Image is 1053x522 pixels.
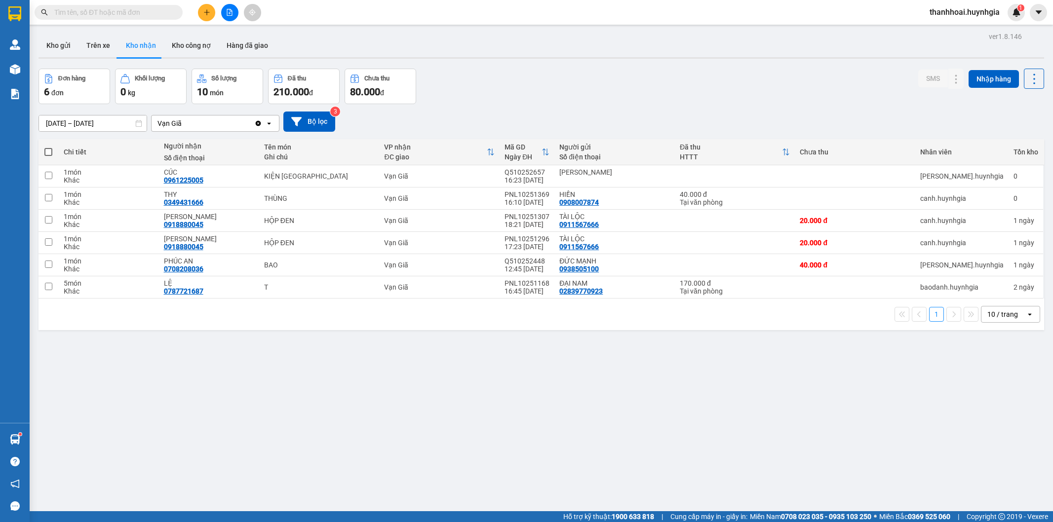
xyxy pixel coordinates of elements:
[264,217,375,224] div: HỘP ĐEN
[264,153,375,161] div: Ghi chú
[929,307,944,322] button: 1
[288,75,306,82] div: Đã thu
[244,4,261,21] button: aim
[8,6,21,21] img: logo-vxr
[559,257,670,265] div: ĐỨC MẠNH
[559,235,670,243] div: TÀI LỘC
[115,69,187,104] button: Khối lượng0kg
[384,261,495,269] div: Vạn Giã
[128,89,135,97] span: kg
[164,235,254,243] div: TẤN NGUYÊN
[505,198,549,206] div: 16:10 [DATE]
[505,243,549,251] div: 17:23 [DATE]
[680,143,782,151] div: Đã thu
[164,213,254,221] div: TẤN NGUYÊN
[680,279,790,287] div: 170.000 đ
[210,89,224,97] span: món
[164,257,254,265] div: PHÚC AN
[264,261,375,269] div: BAO
[559,279,670,287] div: ĐẠI NAM
[800,261,910,269] div: 40.000 đ
[264,194,375,202] div: THÙNG
[563,511,654,522] span: Hỗ trợ kỹ thuật:
[265,119,273,127] svg: open
[969,70,1019,88] button: Nhập hàng
[989,31,1022,42] div: ver 1.8.146
[44,86,49,98] span: 6
[800,217,910,224] div: 20.000 đ
[78,34,118,57] button: Trên xe
[254,119,262,127] svg: Clear value
[64,265,154,273] div: Khác
[781,513,871,521] strong: 0708 023 035 - 0935 103 250
[384,153,487,161] div: ĐC giao
[384,283,495,291] div: Vạn Giã
[1019,4,1022,11] span: 1
[1014,194,1038,202] div: 0
[670,511,747,522] span: Cung cấp máy in - giấy in:
[1019,261,1034,269] span: ngày
[39,69,110,104] button: Đơn hàng6đơn
[559,265,599,273] div: 0938505100
[10,434,20,445] img: warehouse-icon
[221,4,238,21] button: file-add
[920,239,1004,247] div: canh.huynhgia
[203,9,210,16] span: plus
[998,513,1005,520] span: copyright
[164,221,203,228] div: 0918880045
[1014,283,1038,291] div: 2
[51,89,64,97] span: đơn
[918,70,948,87] button: SMS
[19,433,22,436] sup: 1
[505,287,549,295] div: 16:45 [DATE]
[1026,310,1034,318] svg: open
[1014,172,1038,180] div: 0
[680,287,790,295] div: Tại văn phòng
[273,86,309,98] span: 210.000
[64,235,154,243] div: 1 món
[64,190,154,198] div: 1 món
[680,198,790,206] div: Tại văn phòng
[1014,239,1038,247] div: 1
[559,153,670,161] div: Số điện thoại
[379,139,500,165] th: Toggle SortBy
[1030,4,1047,21] button: caret-down
[345,69,416,104] button: Chưa thu80.000đ
[505,221,549,228] div: 18:21 [DATE]
[157,118,182,128] div: Vạn Giã
[612,513,654,521] strong: 1900 633 818
[987,309,1018,319] div: 10 / trang
[64,287,154,295] div: Khác
[364,75,390,82] div: Chưa thu
[1014,217,1038,224] div: 1
[64,198,154,206] div: Khác
[559,168,670,176] div: KIM NGÂN
[505,265,549,273] div: 12:45 [DATE]
[64,213,154,221] div: 1 món
[64,221,154,228] div: Khác
[54,7,171,18] input: Tìm tên, số ĐT hoặc mã đơn
[559,198,599,206] div: 0908007874
[874,515,877,519] span: ⚪️
[920,148,1004,156] div: Nhân viên
[1014,148,1038,156] div: Tồn kho
[10,501,20,511] span: message
[1019,283,1034,291] span: ngày
[58,75,85,82] div: Đơn hàng
[505,143,542,151] div: Mã GD
[559,287,603,295] div: 02839770923
[384,194,495,202] div: Vạn Giã
[164,190,254,198] div: THY
[309,89,313,97] span: đ
[1019,239,1034,247] span: ngày
[559,221,599,228] div: 0911567666
[384,143,487,151] div: VP nhận
[384,217,495,224] div: Vạn Giã
[64,243,154,251] div: Khác
[164,34,219,57] button: Kho công nợ
[500,139,554,165] th: Toggle SortBy
[559,143,670,151] div: Người gửi
[10,39,20,50] img: warehouse-icon
[164,198,203,206] div: 0349431666
[197,86,208,98] span: 10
